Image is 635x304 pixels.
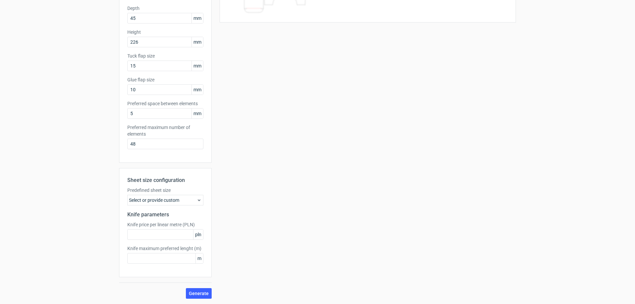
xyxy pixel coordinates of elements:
label: Predefined sheet size [127,187,203,194]
span: mm [191,61,203,71]
span: pln [193,230,203,239]
button: Generate [186,288,212,299]
label: Depth [127,5,203,12]
span: mm [191,37,203,47]
label: Glue flap size [127,76,203,83]
label: Knife price per linear metre (PLN) [127,221,203,228]
span: mm [191,13,203,23]
span: mm [191,109,203,118]
span: mm [191,85,203,95]
label: Knife maximum preferred lenght (m) [127,245,203,252]
label: Height [127,29,203,35]
h2: Sheet size configuration [127,176,203,184]
label: Tuck flap size [127,53,203,59]
span: Generate [189,291,209,296]
h2: Knife parameters [127,211,203,219]
label: Preferred space between elements [127,100,203,107]
span: m [195,253,203,263]
div: Select or provide custom [127,195,203,205]
label: Preferred maximum number of elements [127,124,203,137]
